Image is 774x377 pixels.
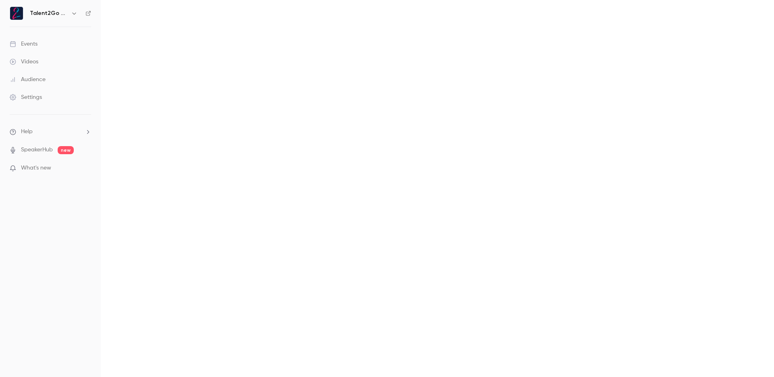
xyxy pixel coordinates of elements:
img: Talent2Go GmbH [10,7,23,20]
span: Help [21,128,33,136]
li: help-dropdown-opener [10,128,91,136]
a: SpeakerHub [21,146,53,154]
div: Settings [10,93,42,101]
span: What's new [21,164,51,172]
div: Events [10,40,37,48]
div: Audience [10,75,46,84]
h6: Talent2Go GmbH [30,9,68,17]
span: new [58,146,74,154]
div: Videos [10,58,38,66]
